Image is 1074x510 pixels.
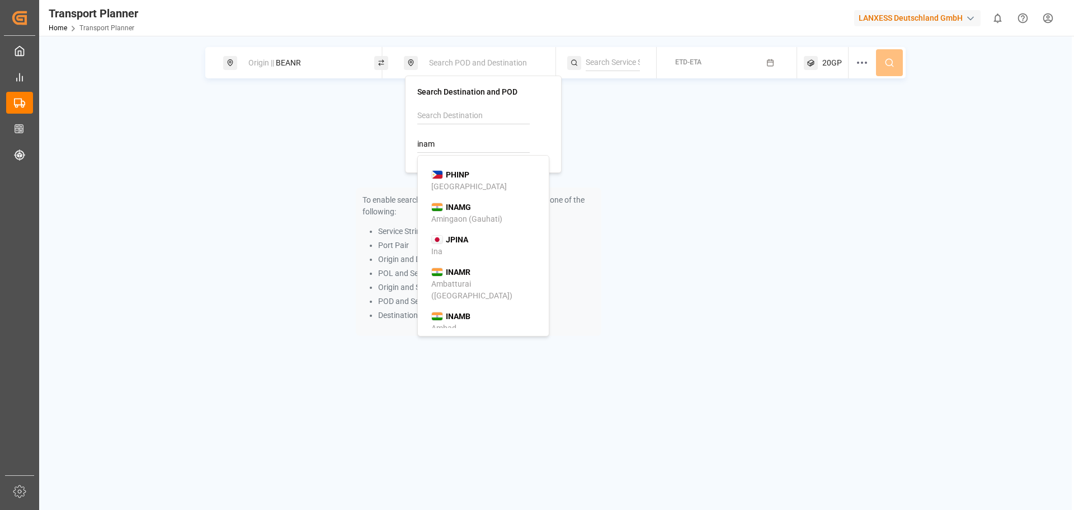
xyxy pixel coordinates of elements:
[378,296,595,307] li: POD and Service String
[431,213,502,225] div: Amingaon (Gauhati)
[431,268,443,277] img: country
[378,268,595,279] li: POL and Service String
[429,58,527,67] span: Search POD and Destination
[446,235,468,244] b: JPINA
[431,181,507,193] div: [GEOGRAPHIC_DATA]
[378,282,595,293] li: Origin and Service String
[378,254,595,265] li: Origin and Destination
[586,54,640,71] input: Search Service String
[378,226,595,237] li: Service String
[431,278,540,302] div: Ambatturai ([GEOGRAPHIC_DATA])
[446,312,470,321] b: INAMB
[417,88,549,96] h4: Search Destination and POD
[378,240,595,251] li: Port Pair
[417,136,530,153] input: Search POD
[1010,6,1035,31] button: Help Center
[446,268,470,277] b: INAMR
[431,322,456,334] div: Ambad
[854,10,981,26] div: LANXESS Deutschland GmbH
[446,203,471,212] b: INAMG
[985,6,1010,31] button: show 0 new notifications
[431,203,443,212] img: country
[378,310,595,321] li: Destination and Service String
[822,57,842,69] span: 20GP
[431,312,443,321] img: country
[242,53,362,73] div: BEANR
[49,24,67,32] a: Home
[854,7,985,29] button: LANXESS Deutschland GmbH
[675,58,701,66] span: ETD-ETA
[431,235,443,244] img: country
[431,246,442,258] div: Ina
[417,107,530,124] input: Search Destination
[248,58,274,67] span: Origin ||
[362,194,595,218] p: To enable searching, add ETA, ETD, containerType and one of the following:
[446,170,469,179] b: PHINP
[663,52,790,74] button: ETD-ETA
[49,5,138,22] div: Transport Planner
[431,170,443,179] img: country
